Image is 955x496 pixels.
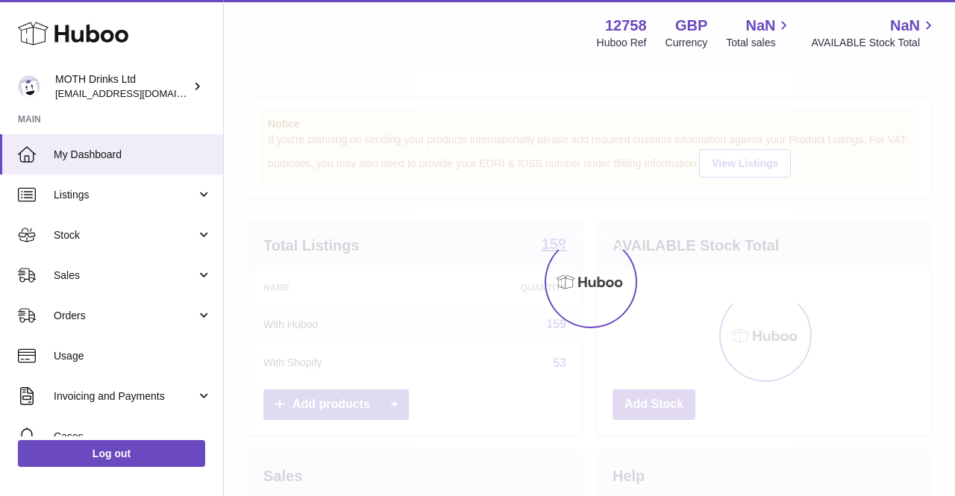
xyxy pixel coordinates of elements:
span: Listings [54,188,196,202]
span: [EMAIL_ADDRESS][DOMAIN_NAME] [55,87,219,99]
span: Invoicing and Payments [54,389,196,404]
span: Total sales [726,36,792,50]
span: Orders [54,309,196,323]
img: orders@mothdrinks.com [18,75,40,98]
span: NaN [745,16,775,36]
span: AVAILABLE Stock Total [811,36,937,50]
div: MOTH Drinks Ltd [55,72,190,101]
strong: 12758 [605,16,647,36]
a: Log out [18,440,205,467]
div: Currency [666,36,708,50]
span: Stock [54,228,196,242]
span: My Dashboard [54,148,212,162]
span: Usage [54,349,212,363]
span: Sales [54,269,196,283]
strong: GBP [675,16,707,36]
span: Cases [54,430,212,444]
a: NaN AVAILABLE Stock Total [811,16,937,50]
a: NaN Total sales [726,16,792,50]
span: NaN [890,16,920,36]
div: Huboo Ref [597,36,647,50]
